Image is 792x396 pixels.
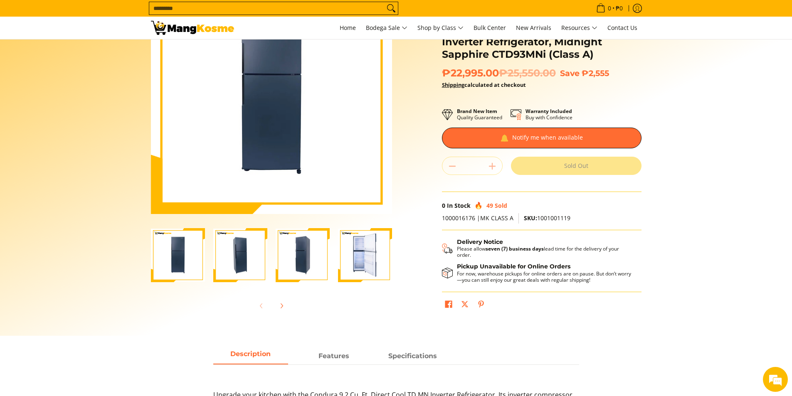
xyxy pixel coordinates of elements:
a: Shipping [442,81,464,89]
img: condura-9.3-cubic-feet-direct-cool-inverter-refrigerator-midnight-sapphire-left-side-view-mang-kosme [276,229,330,282]
span: 49 [486,202,493,209]
a: Bodega Sale [362,17,412,39]
a: Shop by Class [413,17,468,39]
button: Next [272,297,291,315]
a: Resources [557,17,602,39]
span: Bodega Sale [366,23,407,33]
a: Home [336,17,360,39]
a: Pin on Pinterest [475,298,487,312]
a: Share on Facebook [443,298,454,312]
p: Buy with Confidence [526,108,572,121]
strong: calculated at checkout [442,81,526,89]
span: 1000016176 |MK CLASS A [442,214,513,222]
span: • [594,4,625,13]
nav: Main Menu [242,17,641,39]
span: Shop by Class [417,23,464,33]
img: condura-9.3-cubic-feet-direct-cool-inverter-refrigerator-midnight-sapphire-open-door-left-side-vi... [338,229,392,282]
a: Contact Us [603,17,641,39]
span: Sold [495,202,507,209]
strong: seven (7) business days [486,245,544,252]
textarea: Type your message and hit 'Enter' [4,227,158,256]
span: Resources [561,23,597,33]
strong: Warranty Included [526,108,572,115]
strong: Features [318,352,349,360]
p: Please allow lead time for the delivery of your order. [457,246,633,258]
img: Condura Direct Cool: 9.3 Cu. Ft. Inverter Refrigerator l Mang Kosme [151,21,234,35]
span: 1001001119 [524,214,570,222]
a: Description [213,349,288,364]
span: We're online! [48,105,115,189]
p: For now, warehouse pickups for online orders are on pause. But don’t worry—you can still enjoy ou... [457,271,633,283]
img: condura-9.3-cubic-feet-direct-cool-inverter-refrigerator-midnight-sapphire-right-side-view-mang-k... [213,229,267,282]
span: Bulk Center [474,24,506,32]
span: Save [560,68,580,78]
strong: Brand New Item [457,108,497,115]
h1: Condura 9.2 Cu. Ft. Direct Cool Inverter Refrigerator, Midnight Sapphire CTD93MNi (Class A) [442,23,641,61]
span: 0 [607,5,612,11]
a: Post on X [459,298,471,312]
img: condura-9.3-cubic-feet-direct-cool-inverter-refrigerator-midnight-sapphire-full-view-mang-kosme [151,229,205,282]
div: Minimize live chat window [136,4,156,24]
span: ₱22,995.00 [442,67,556,79]
div: Chat with us now [43,47,140,57]
p: Quality Guaranteed [457,108,502,121]
strong: Delivery Notice [457,238,503,246]
span: New Arrivals [516,24,551,32]
span: SKU: [524,214,537,222]
del: ₱25,550.00 [499,67,556,79]
strong: Specifications [388,352,437,360]
span: In Stock [447,202,471,209]
a: Description 2 [375,349,450,364]
span: Home [340,24,356,32]
span: Description [213,349,288,364]
span: Contact Us [607,24,637,32]
a: Description 1 [296,349,371,364]
button: Search [385,2,398,15]
span: ₱2,555 [582,68,609,78]
span: ₱0 [614,5,624,11]
span: 0 [442,202,445,209]
button: Shipping & Delivery [442,239,633,258]
strong: Pickup Unavailable for Online Orders [457,263,570,270]
a: Bulk Center [469,17,510,39]
a: New Arrivals [512,17,555,39]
